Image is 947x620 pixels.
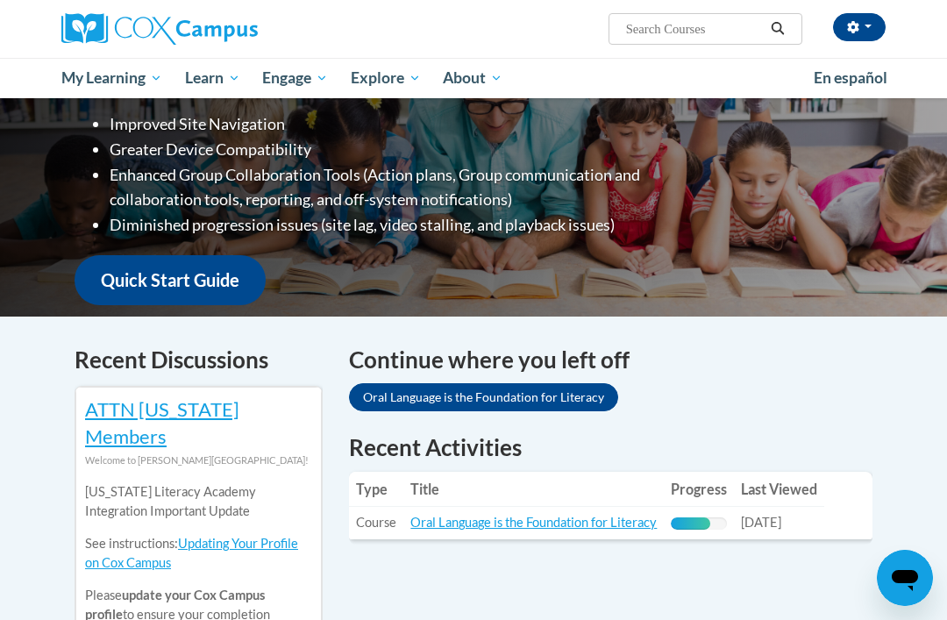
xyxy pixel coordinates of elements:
th: Title [403,472,664,507]
span: En español [814,68,887,87]
div: Main menu [48,58,899,98]
span: Explore [351,68,421,89]
span: Course [356,515,396,530]
th: Last Viewed [734,472,824,507]
button: Search [765,18,791,39]
li: Greater Device Compatibility [110,137,710,162]
iframe: Button to launch messaging window [877,550,933,606]
p: [US_STATE] Literacy Academy Integration Important Update [85,482,312,521]
a: ATTN [US_STATE] Members [85,397,239,448]
a: Oral Language is the Foundation for Literacy [349,383,618,411]
a: Learn [174,58,252,98]
div: Welcome to [PERSON_NAME][GEOGRAPHIC_DATA]! [85,451,312,470]
th: Type [349,472,403,507]
a: Oral Language is the Foundation for Literacy [410,515,657,530]
a: My Learning [50,58,174,98]
a: Quick Start Guide [75,255,266,305]
li: Improved Site Navigation [110,111,710,137]
div: Progress, % [671,517,710,530]
a: Updating Your Profile on Cox Campus [85,536,298,570]
span: About [443,68,502,89]
h1: Recent Activities [349,431,872,463]
h4: Recent Discussions [75,343,323,377]
img: Cox Campus [61,13,258,45]
a: Engage [251,58,339,98]
input: Search Courses [624,18,765,39]
li: Diminished progression issues (site lag, video stalling, and playback issues) [110,212,710,238]
a: About [432,58,515,98]
span: Learn [185,68,240,89]
span: Engage [262,68,328,89]
button: Account Settings [833,13,886,41]
span: My Learning [61,68,162,89]
h4: Continue where you left off [349,343,872,377]
p: See instructions: [85,534,312,573]
th: Progress [664,472,734,507]
a: En español [802,60,899,96]
a: Cox Campus [61,13,318,45]
li: Enhanced Group Collaboration Tools (Action plans, Group communication and collaboration tools, re... [110,162,710,213]
span: [DATE] [741,515,781,530]
a: Explore [339,58,432,98]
